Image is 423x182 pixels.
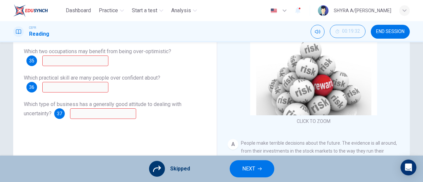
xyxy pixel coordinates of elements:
[334,7,391,15] div: SHYRA A/[PERSON_NAME]
[228,140,397,177] span: People make terrible decisions about the future. The evidence is all around, from their investmen...
[318,5,328,16] img: Profile picture
[24,48,171,55] span: Which two occupations may benefit from being over-optimistic?
[29,85,34,90] span: 36
[342,29,360,34] span: 00:19:32
[311,25,325,39] div: Mute
[99,7,118,15] span: Practice
[96,5,127,17] button: Practice
[29,25,36,30] span: CEFR
[230,160,274,177] button: NEXT
[170,165,190,173] span: Skipped
[371,25,410,39] button: END SESSION
[330,25,365,38] button: 00:19:32
[29,58,34,63] span: 35
[13,4,63,17] a: EduSynch logo
[132,7,157,15] span: Start a test
[401,160,416,175] div: Open Intercom Messenger
[169,5,200,17] button: Analysis
[171,7,191,15] span: Analysis
[24,101,181,117] span: Which type of business has a generally good attitude to dealing with uncertainty?
[270,8,278,13] img: en
[330,25,365,39] div: Hide
[13,4,48,17] img: EduSynch logo
[57,111,62,116] span: 37
[376,29,404,34] span: END SESSION
[228,139,238,150] div: A
[24,75,160,81] span: Which practical skill are many people over confident about?
[66,7,91,15] span: Dashboard
[29,30,49,38] h1: Reading
[242,164,255,173] span: NEXT
[129,5,166,17] button: Start a test
[63,5,94,17] button: Dashboard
